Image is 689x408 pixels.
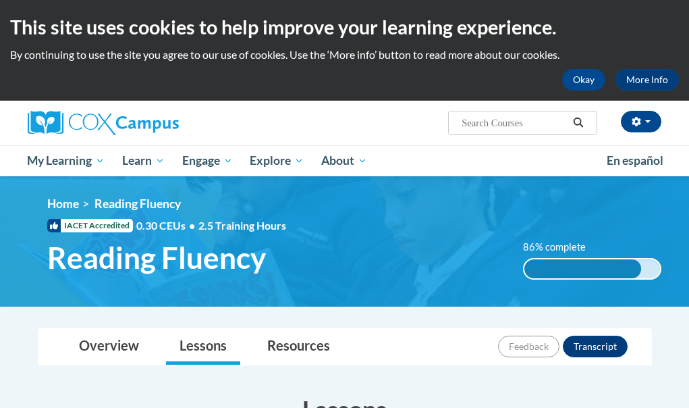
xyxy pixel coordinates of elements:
button: Feedback [498,336,559,357]
button: Account Settings [621,111,661,132]
span: • [189,219,195,232]
a: Cox Campus [28,111,225,135]
a: Resources [254,329,343,365]
button: Search [568,115,588,131]
span: My Learning [27,153,105,169]
h2: This site uses cookies to help improve your learning experience. [10,14,679,41]
span: Engage [182,153,233,169]
a: About [312,145,376,176]
span: Reading Fluency [94,197,181,211]
span: Explore [250,153,304,169]
a: En español [598,147,672,175]
span: IACET Accredited [47,219,133,232]
a: Home [47,197,79,211]
p: By continuing to use the site you agree to our use of cookies. Use the ‘More info’ button to read... [10,47,679,62]
a: Learn [113,145,173,176]
button: Okay [562,69,605,91]
span: 0.30 CEUs [136,218,198,233]
span: En español [607,153,663,168]
a: Lessons [166,329,240,365]
a: More Info [615,69,679,91]
span: Reading Fluency [47,240,266,276]
input: Search Courses [460,115,568,131]
span: About [321,153,367,169]
a: Explore [241,145,312,176]
a: Overview [65,329,153,365]
span: Learn [122,153,165,169]
a: My Learning [19,145,114,176]
button: Transcript [563,336,628,357]
label: 86% complete [523,240,601,255]
span: 2.5 Training Hours [198,219,286,232]
a: Engage [173,145,242,176]
div: Main menu [18,145,672,176]
img: Cox Campus [28,111,179,135]
div: 86% complete [524,259,641,278]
